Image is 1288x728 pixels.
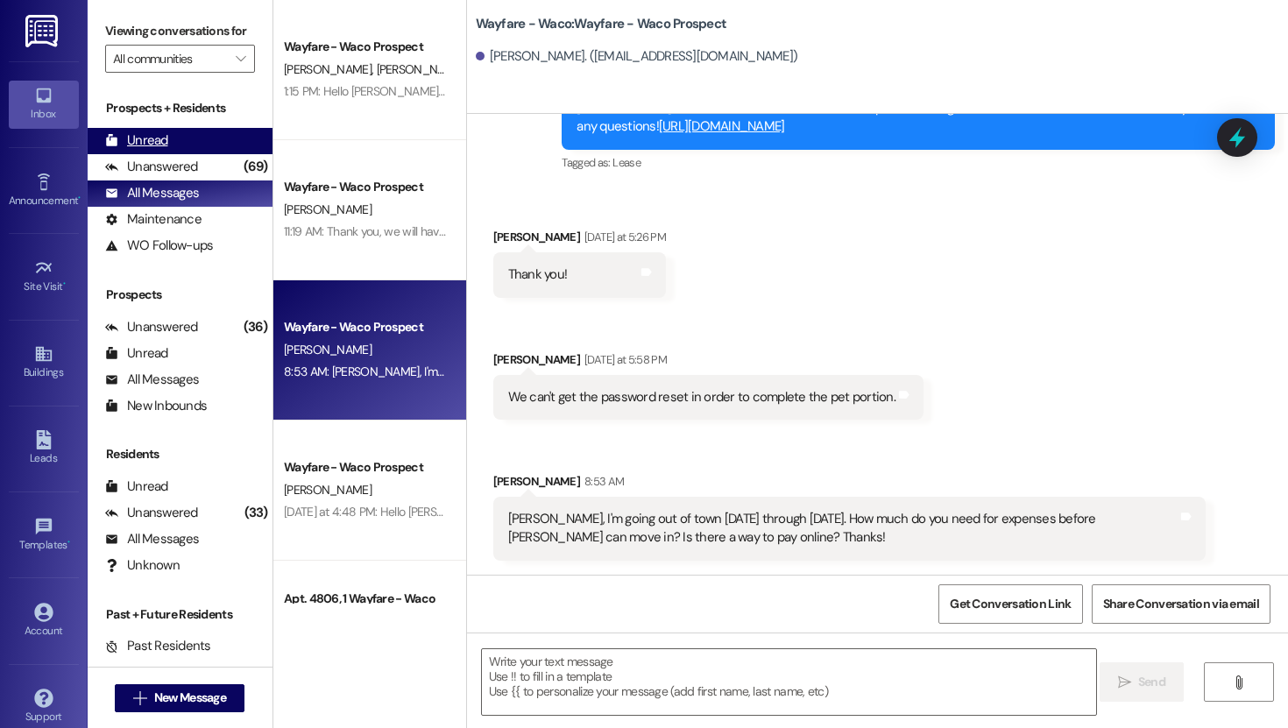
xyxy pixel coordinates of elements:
span: [PERSON_NAME] [284,342,372,357]
div: Unread [105,131,168,150]
a: Site Visit • [9,253,79,300]
div: Wayfare - Waco Prospect [284,178,446,196]
span: Lease [612,155,640,170]
div: Tagged as: [562,150,1275,175]
button: Share Conversation via email [1092,584,1270,624]
div: [DATE] at 5:26 PM [580,228,666,246]
a: Inbox [9,81,79,128]
div: [DATE] at 5:58 PM [580,350,667,369]
div: Prospects [88,286,272,304]
div: Unanswered [105,504,198,522]
div: (69) [239,153,272,180]
span: • [67,536,70,548]
span: New Message [154,689,226,707]
span: • [63,278,66,290]
div: 8:53 AM: [PERSON_NAME], I'm going out of town [DATE] through [DATE]. How much do you need for exp... [284,364,1226,379]
div: Unknown [105,556,180,575]
div: [DATE] at 4:48 PM: Hello [PERSON_NAME], I just sent the lease agreement over to be E-signed. Plea... [284,504,997,519]
div: Past + Future Residents [88,605,272,624]
div: WO Follow-ups [105,237,213,255]
div: Unread [105,477,168,496]
i:  [1118,675,1131,689]
span: Share Conversation via email [1103,595,1259,613]
span: Send [1138,673,1165,691]
img: ResiDesk Logo [25,15,61,47]
div: Unanswered [105,158,198,176]
div: (33) [240,499,272,527]
span: Get Conversation Link [950,595,1071,613]
div: Prospects + Residents [88,99,272,117]
div: Future Residents [105,663,223,682]
button: Get Conversation Link [938,584,1082,624]
button: New Message [115,684,244,712]
a: Templates • [9,512,79,559]
span: [PERSON_NAME] [284,61,377,77]
div: All Messages [105,371,199,389]
span: [PERSON_NAME] [284,482,372,498]
div: [PERSON_NAME] [493,472,1207,497]
label: Viewing conversations for [105,18,255,45]
div: (36) [239,314,272,341]
div: Residents [88,445,272,463]
div: Unanswered [105,318,198,336]
a: Buildings [9,339,79,386]
div: 8:53 AM [580,472,624,491]
div: 11:19 AM: Thank you, we will have a printed out copy of your lease agreement in your move in pack... [284,223,920,239]
div: Past Residents [105,637,211,655]
span: • [78,192,81,204]
b: Wayfare - Waco: Wayfare - Waco Prospect [476,15,727,33]
div: [PERSON_NAME]. ([EMAIL_ADDRESS][DOMAIN_NAME]) [476,47,798,66]
a: Leads [9,425,79,472]
div: Apt. 4806, 1 Wayfare - Waco [284,590,446,608]
div: Thank you! [508,265,568,284]
a: Account [9,597,79,645]
div: [PERSON_NAME] [493,350,924,375]
div: [PERSON_NAME], I'm going out of town [DATE] through [DATE]. How much do you need for expenses bef... [508,510,1178,548]
div: We can't get the password reset in order to complete the pet portion. [508,388,895,406]
a: [URL][DOMAIN_NAME] [659,117,785,135]
i:  [133,691,146,705]
button: Send [1100,662,1185,702]
span: [PERSON_NAME] [376,61,464,77]
div: [PERSON_NAME] [493,228,667,252]
div: Wayfare - Waco Prospect [284,38,446,56]
div: All Messages [105,184,199,202]
i:  [1232,675,1245,689]
div: All Messages [105,530,199,548]
div: Maintenance [105,210,202,229]
input: All communities [113,45,227,73]
div: New Inbounds [105,397,207,415]
div: Wayfare - Waco Prospect [284,318,446,336]
div: Wayfare - Waco Prospect [284,458,446,477]
i:  [236,52,245,66]
span: [PERSON_NAME] [284,201,372,217]
div: Unread [105,344,168,363]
